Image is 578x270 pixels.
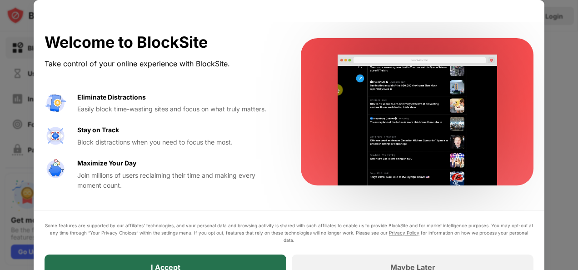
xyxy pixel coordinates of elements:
div: Welcome to BlockSite [45,33,279,52]
img: value-avoid-distractions.svg [45,92,66,114]
div: Block distractions when you need to focus the most. [77,137,279,147]
img: value-focus.svg [45,125,66,147]
div: Take control of your online experience with BlockSite. [45,57,279,70]
div: Maximize Your Day [77,158,136,168]
div: Some features are supported by our affiliates’ technologies, and your personal data and browsing ... [45,222,533,244]
a: Privacy Policy [389,230,419,235]
img: value-safe-time.svg [45,158,66,180]
div: Stay on Track [77,125,119,135]
div: Join millions of users reclaiming their time and making every moment count. [77,170,279,191]
div: Eliminate Distractions [77,92,146,102]
div: Easily block time-wasting sites and focus on what truly matters. [77,104,279,114]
